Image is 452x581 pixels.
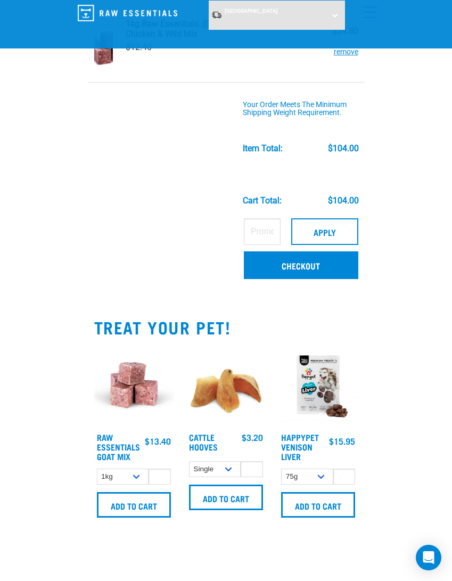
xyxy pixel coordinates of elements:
div: $3.20 [242,432,263,442]
input: Add to cart [189,485,263,510]
input: Add to cart [97,492,171,518]
input: Add to cart [281,492,355,518]
div: $13.40 [145,436,171,446]
a: Raw Essentials Goat Mix [97,435,140,459]
img: Cattle_Hooves.jpg [186,345,266,424]
div: $104.00 [328,144,359,153]
img: Happypet_Venison-liver_70g.1.jpg [278,345,358,424]
input: 1 [149,469,171,485]
a: Cattle Hooves [189,435,218,449]
img: Goat-MIx_38448.jpg [94,345,174,424]
div: $104.00 [328,196,359,206]
a: Happypet Venison Liver [281,435,319,459]
a: Checkout [244,251,358,279]
h2: TREAT YOUR PET! [94,317,358,337]
span: [GEOGRAPHIC_DATA] [225,8,278,14]
div: Item Total: [243,144,283,153]
img: van-moving.png [211,11,222,19]
div: Cart total: [243,196,282,206]
img: Raw Essentials Logo [78,5,177,21]
input: Promo code [244,218,281,245]
div: $15.95 [329,436,355,446]
div: Open Intercom Messenger [416,545,441,570]
button: Apply [291,218,358,245]
div: Your order meets the minimum shipping weight requirement. [243,101,359,118]
input: 1 [241,461,263,478]
input: 1 [333,469,356,485]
